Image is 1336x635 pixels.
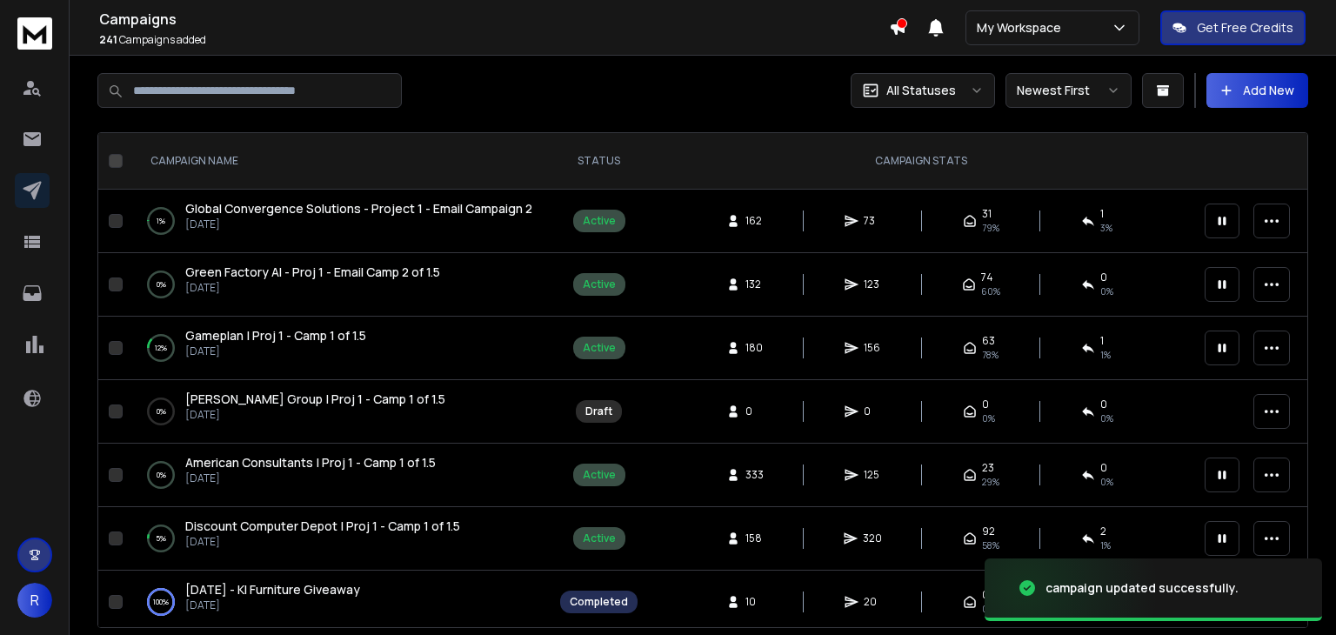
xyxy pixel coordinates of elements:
td: 100%[DATE] - KI Furniture Giveaway[DATE] [130,571,550,634]
span: 0 [745,404,763,418]
span: [PERSON_NAME] Group | Proj 1 - Camp 1 of 1.5 [185,391,445,407]
h1: Campaigns [99,9,889,30]
span: 73 [864,214,881,228]
span: Gameplan | Proj 1 - Camp 1 of 1.5 [185,327,366,344]
span: 2 [1100,525,1106,538]
span: Global Convergence Solutions - Project 1 - Email Campaign 2 [185,200,532,217]
a: Global Convergence Solutions - Project 1 - Email Campaign 2 [185,200,532,217]
th: STATUS [550,133,648,190]
a: American Consultants | Proj 1 - Camp 1 of 1.5 [185,454,436,471]
p: [DATE] [185,598,360,612]
span: 0 % [1100,284,1113,298]
p: 5 % [156,530,166,547]
span: 333 [745,468,764,482]
td: 1%Global Convergence Solutions - Project 1 - Email Campaign 2[DATE] [130,190,550,253]
span: Green Factory AI - Proj 1 - Email Camp 2 of 1.5 [185,264,440,280]
span: 92 [982,525,995,538]
span: Discount Computer Depot | Proj 1 - Camp 1 of 1.5 [185,518,460,534]
div: Active [583,468,616,482]
span: 0% [982,411,995,425]
td: 12%Gameplan | Proj 1 - Camp 1 of 1.5[DATE] [130,317,550,380]
p: Get Free Credits [1197,19,1293,37]
span: 1 [1100,334,1104,348]
p: 12 % [155,339,167,357]
p: [DATE] [185,408,445,422]
p: 0 % [157,466,166,484]
p: [DATE] [185,344,366,358]
button: R [17,583,52,618]
td: 5%Discount Computer Depot | Proj 1 - Camp 1 of 1.5[DATE] [130,507,550,571]
td: 0%Green Factory AI - Proj 1 - Email Camp 2 of 1.5[DATE] [130,253,550,317]
div: Active [583,531,616,545]
div: Draft [585,404,612,418]
p: All Statuses [886,82,956,99]
p: [DATE] [185,217,532,231]
p: [DATE] [185,535,460,549]
span: 31 [982,207,992,221]
span: 0 [864,404,881,418]
span: 0 [1100,461,1107,475]
p: 0 % [157,276,166,293]
span: 132 [745,277,763,291]
span: American Consultants | Proj 1 - Camp 1 of 1.5 [185,454,436,471]
span: 3 % [1100,221,1112,235]
span: 29 % [982,475,999,489]
span: 123 [864,277,881,291]
span: 20 [864,595,881,609]
span: 0 % [1100,475,1113,489]
span: 0 [982,398,989,411]
td: 0%[PERSON_NAME] Group | Proj 1 - Camp 1 of 1.5[DATE] [130,380,550,444]
span: 162 [745,214,763,228]
button: Newest First [1005,73,1132,108]
p: [DATE] [185,281,440,295]
p: Campaigns added [99,33,889,47]
button: Add New [1206,73,1308,108]
span: 78 % [982,348,999,362]
p: My Workspace [977,19,1068,37]
div: campaign updated successfully. [1045,579,1239,597]
p: 100 % [153,593,169,611]
a: [PERSON_NAME] Group | Proj 1 - Camp 1 of 1.5 [185,391,445,408]
td: 0%American Consultants | Proj 1 - Camp 1 of 1.5[DATE] [130,444,550,507]
img: logo [17,17,52,50]
a: Gameplan | Proj 1 - Camp 1 of 1.5 [185,327,366,344]
span: 320 [863,531,882,545]
div: Completed [570,595,628,609]
span: 0 [1100,398,1107,411]
p: [DATE] [185,471,436,485]
span: 180 [745,341,763,355]
div: Active [583,214,616,228]
th: CAMPAIGN NAME [130,133,550,190]
span: 10 [745,595,763,609]
div: Active [583,341,616,355]
span: 156 [864,341,881,355]
span: 158 [745,531,763,545]
span: 1 % [1100,348,1111,362]
a: Green Factory AI - Proj 1 - Email Camp 2 of 1.5 [185,264,440,281]
span: 241 [99,32,117,47]
span: [DATE] - KI Furniture Giveaway [185,581,360,598]
a: [DATE] - KI Furniture Giveaway [185,581,360,598]
th: CAMPAIGN STATS [648,133,1194,190]
span: 125 [864,468,881,482]
a: Discount Computer Depot | Proj 1 - Camp 1 of 1.5 [185,518,460,535]
span: 0% [1100,411,1113,425]
span: 0 [1100,271,1107,284]
span: 60 % [981,284,1000,298]
span: 58 % [982,538,999,552]
span: 23 [982,461,994,475]
span: 79 % [982,221,999,235]
span: 1 [1100,207,1104,221]
p: 1 % [157,212,165,230]
button: Get Free Credits [1160,10,1306,45]
span: 63 [982,334,995,348]
p: 0 % [157,403,166,420]
div: Active [583,277,616,291]
span: 74 [981,271,993,284]
span: 1 % [1100,538,1111,552]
